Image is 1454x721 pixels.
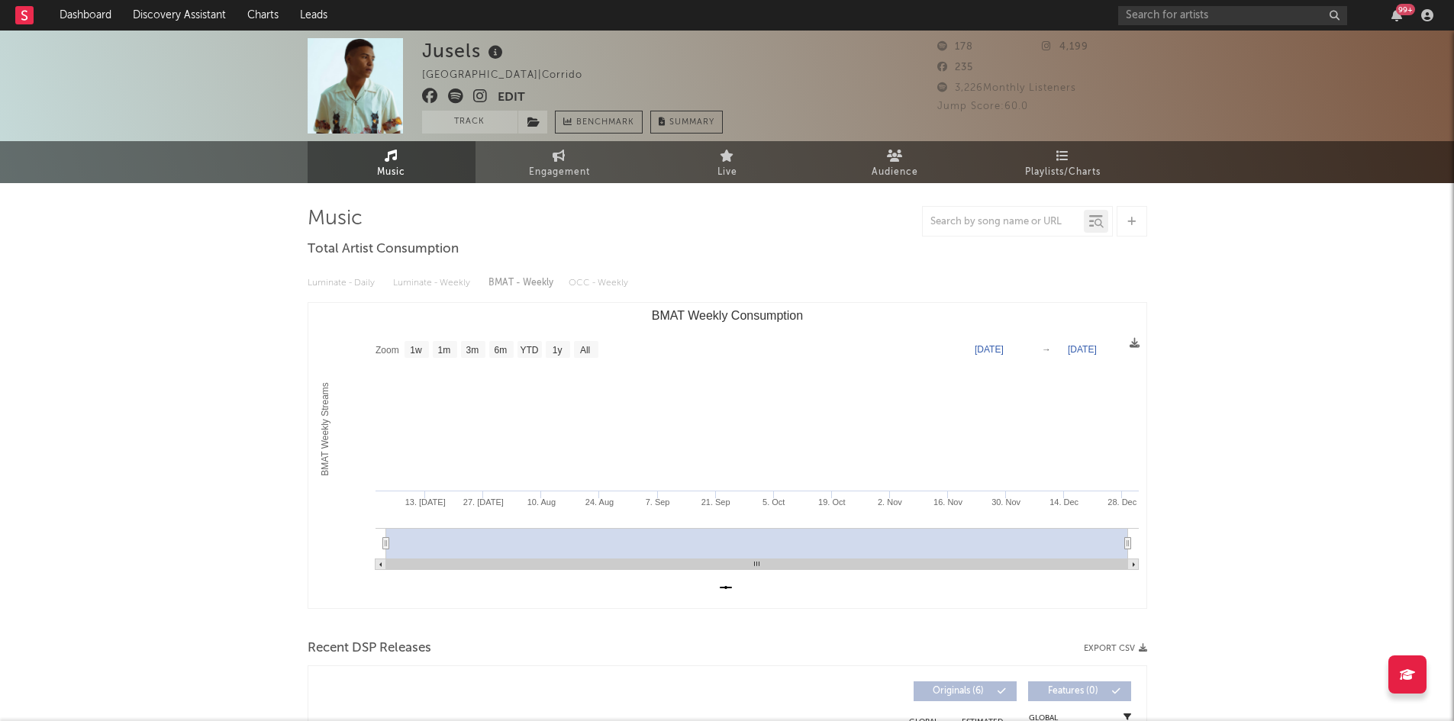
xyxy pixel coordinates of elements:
text: Zoom [376,345,399,356]
a: Audience [811,141,979,183]
button: 99+ [1391,9,1402,21]
span: Originals ( 6 ) [924,687,994,696]
text: [DATE] [975,344,1004,355]
span: Summary [669,118,714,127]
span: Features ( 0 ) [1038,687,1108,696]
span: 3,226 Monthly Listeners [937,83,1076,93]
text: 13. [DATE] [405,497,445,507]
text: 30. Nov [991,497,1020,507]
span: Music [377,163,405,182]
div: Jusels [422,38,507,63]
a: Live [643,141,811,183]
a: Playlists/Charts [979,141,1147,183]
text: 10. Aug [527,497,555,507]
input: Search for artists [1118,6,1347,25]
text: 16. Nov [933,497,962,507]
span: 178 [937,42,973,52]
text: BMAT Weekly Consumption [651,309,802,322]
span: Benchmark [576,114,634,132]
text: 24. Aug [585,497,613,507]
text: 3m [466,345,479,356]
text: → [1042,344,1051,355]
button: Export CSV [1084,644,1147,653]
button: Originals(6) [914,681,1017,701]
button: Summary [650,111,723,134]
text: 1w [410,345,422,356]
text: 7. Sep [645,497,669,507]
input: Search by song name or URL [923,216,1084,228]
span: Live [717,163,737,182]
text: 28. Dec [1107,497,1136,507]
text: 1y [552,345,562,356]
text: 19. Oct [818,497,845,507]
text: BMAT Weekly Streams [320,382,330,476]
text: YTD [520,345,538,356]
span: 235 [937,63,973,72]
text: 5. Oct [762,497,785,507]
text: 1m [437,345,450,356]
svg: BMAT Weekly Consumption [308,303,1146,608]
text: All [579,345,589,356]
span: Recent DSP Releases [308,639,431,658]
span: Jump Score: 60.0 [937,101,1028,111]
text: 21. Sep [701,497,730,507]
span: Audience [872,163,918,182]
text: 2. Nov [878,497,902,507]
text: [DATE] [1068,344,1097,355]
button: Features(0) [1028,681,1131,701]
div: 99 + [1396,4,1415,15]
button: Edit [498,89,525,108]
a: Engagement [476,141,643,183]
a: Benchmark [555,111,643,134]
button: Track [422,111,517,134]
a: Music [308,141,476,183]
text: 14. Dec [1049,497,1078,507]
span: 4,199 [1042,42,1088,52]
span: Engagement [529,163,590,182]
div: [GEOGRAPHIC_DATA] | Corrido [422,66,600,85]
text: 6m [494,345,507,356]
text: 27. [DATE] [463,497,503,507]
span: Playlists/Charts [1025,163,1101,182]
span: Total Artist Consumption [308,240,459,259]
